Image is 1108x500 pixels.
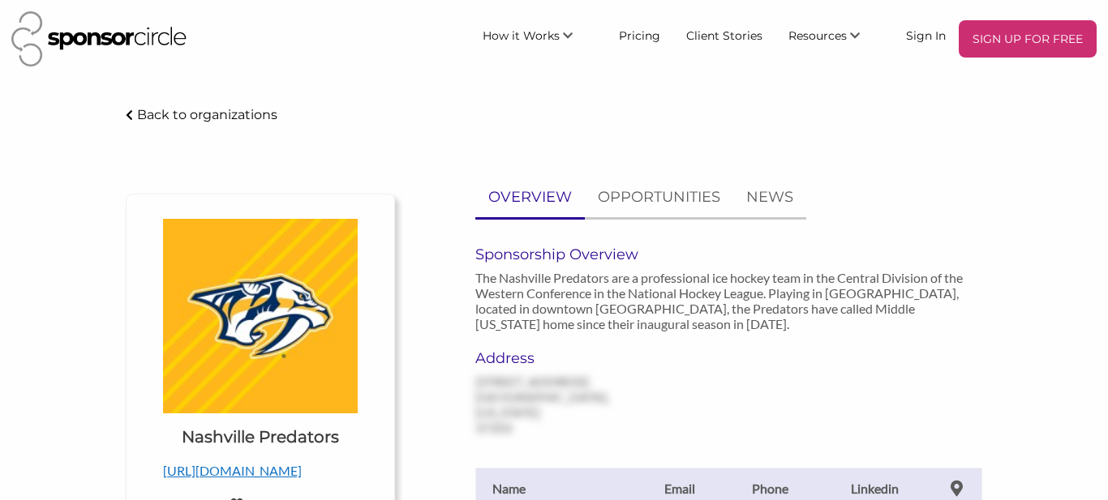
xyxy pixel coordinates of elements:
h1: Nashville Predators [182,425,339,448]
p: [URL][DOMAIN_NAME] [163,460,358,481]
p: NEWS [746,186,793,209]
li: Resources [775,20,893,58]
a: Sign In [893,20,959,49]
span: How it Works [483,28,560,43]
h6: Sponsorship Overview [475,246,982,263]
p: The Nashville Predators are a professional ice hockey team in the Central Division of the Western... [475,270,982,331]
p: SIGN UP FOR FREE [965,27,1090,51]
p: OPPORTUNITIES [598,186,720,209]
p: Back to organizations [137,107,277,122]
p: OVERVIEW [488,186,572,209]
a: Client Stories [673,20,775,49]
h6: Address [475,349,628,367]
img: Nashville Predators Logo [163,219,358,413]
a: Pricing [606,20,673,49]
span: Resources [788,28,847,43]
img: Sponsor Circle Logo [11,11,187,66]
li: How it Works [470,20,606,58]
